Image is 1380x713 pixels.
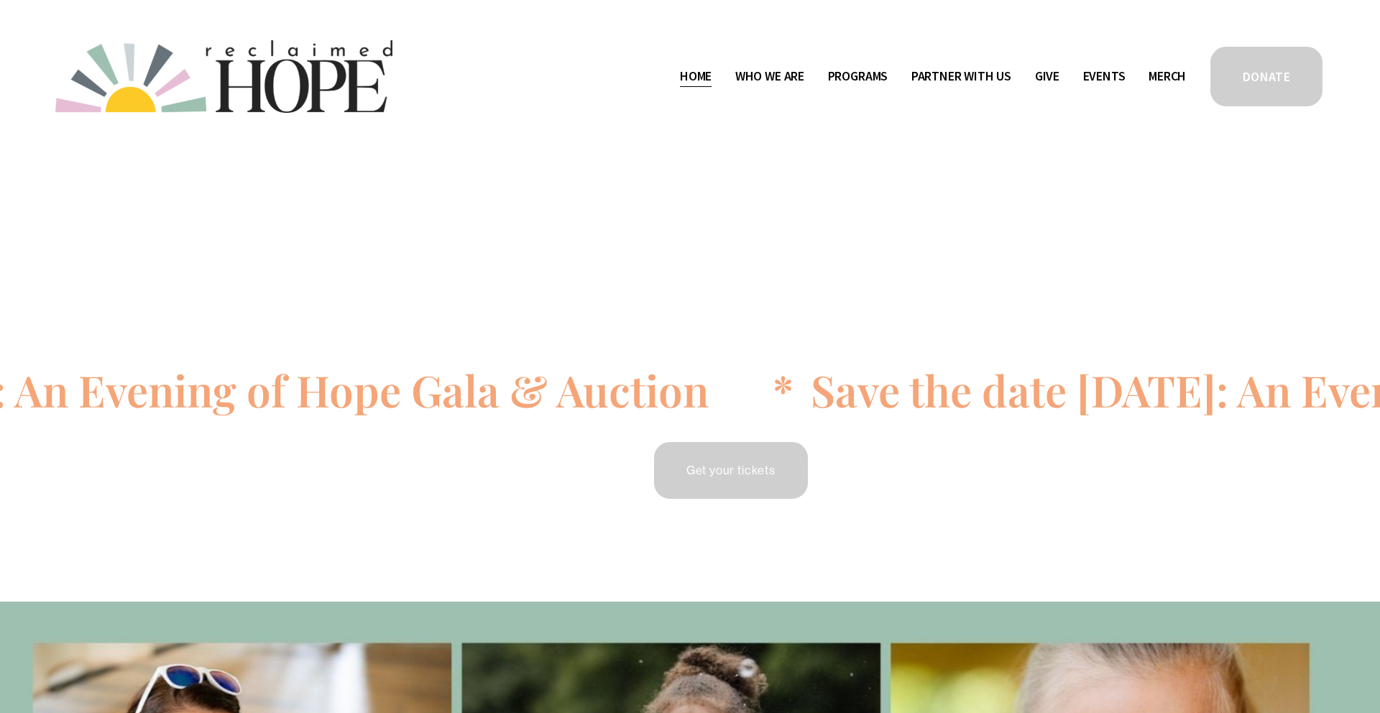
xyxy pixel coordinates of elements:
[828,65,888,88] a: folder dropdown
[735,66,804,87] span: Who We Are
[828,66,888,87] span: Programs
[652,440,810,501] a: Get your tickets
[1208,45,1325,109] a: DONATE
[911,65,1011,88] a: folder dropdown
[911,66,1011,87] span: Partner With Us
[1083,65,1126,88] a: Events
[1035,65,1059,88] a: Give
[680,65,712,88] a: Home
[735,65,804,88] a: folder dropdown
[55,40,392,113] img: Reclaimed Hope Initiative
[1149,65,1186,88] a: Merch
